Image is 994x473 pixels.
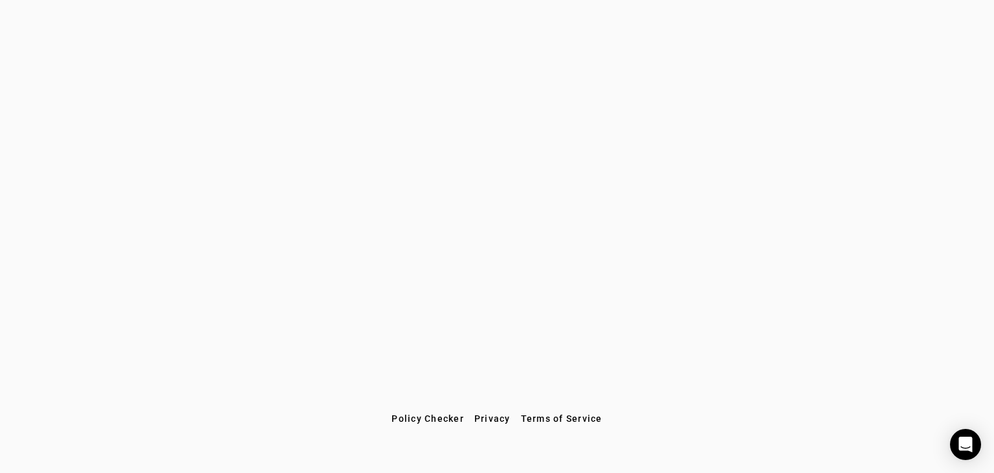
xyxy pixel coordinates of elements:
[474,413,511,424] span: Privacy
[950,429,981,460] div: Open Intercom Messenger
[516,407,608,430] button: Terms of Service
[392,413,464,424] span: Policy Checker
[386,407,469,430] button: Policy Checker
[521,413,602,424] span: Terms of Service
[469,407,516,430] button: Privacy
